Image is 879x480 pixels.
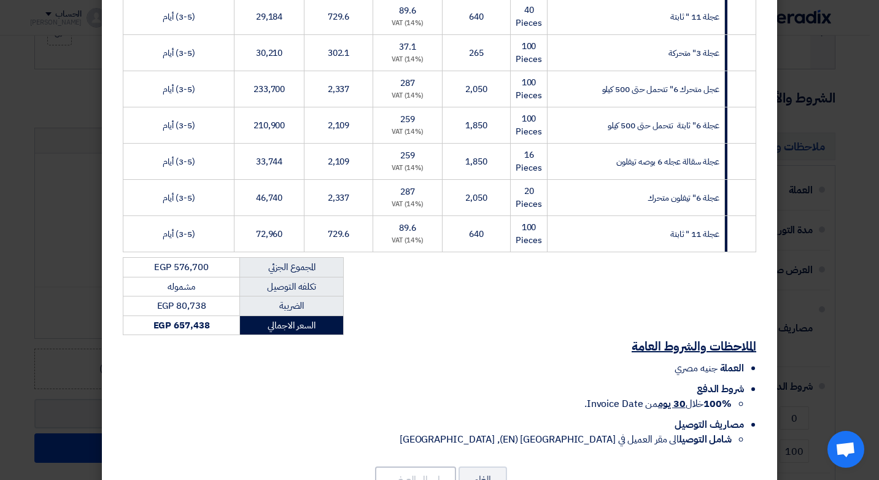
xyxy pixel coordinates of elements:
[827,431,864,468] div: Open chat
[465,119,487,132] span: 1,850
[256,10,282,23] span: 29,184
[469,10,484,23] span: 640
[399,41,416,53] span: 37.1
[465,192,487,204] span: 2,050
[378,91,436,101] div: (14%) VAT
[720,361,744,376] span: العملة
[399,4,416,17] span: 89.6
[378,18,436,29] div: (14%) VAT
[516,4,541,29] span: 40 Pieces
[240,277,344,296] td: تكلفه التوصيل
[400,149,415,162] span: 259
[399,222,416,234] span: 89.6
[256,228,282,241] span: 72,960
[675,417,744,432] span: مصاريف التوصيل
[378,55,436,65] div: (14%) VAT
[328,155,350,168] span: 2,109
[163,47,195,60] span: (3-5) أيام
[584,397,732,411] span: خلال من Invoice Date.
[400,185,415,198] span: 287
[516,185,541,211] span: 20 Pieces
[670,228,719,241] span: عجلة 11 " ثابتة
[675,361,717,376] span: جنيه مصري
[163,228,195,241] span: (3-5) أيام
[378,127,436,137] div: (14%) VAT
[254,119,285,132] span: 210,900
[516,149,541,174] span: 16 Pieces
[602,83,719,96] span: عجل متحرك 6" تتحمل حتى 500 كيلو
[679,432,732,447] strong: شامل التوصيل
[516,112,541,138] span: 100 Pieces
[670,10,719,23] span: عجلة 11 " ثابتة
[163,192,195,204] span: (3-5) أيام
[703,397,732,411] strong: 100%
[328,47,350,60] span: 302.1
[465,83,487,96] span: 2,050
[163,155,195,168] span: (3-5) أيام
[328,192,350,204] span: 2,337
[608,119,719,132] span: عجلة 6" ثابتة تتحمل حتى 500 كيلو
[163,10,195,23] span: (3-5) أيام
[256,155,282,168] span: 33,744
[400,77,415,90] span: 287
[469,47,484,60] span: 265
[123,432,732,447] li: الى مقر العميل في [GEOGRAPHIC_DATA] (EN), [GEOGRAPHIC_DATA]
[328,10,350,23] span: 729.6
[516,40,541,66] span: 100 Pieces
[328,83,350,96] span: 2,337
[123,258,240,277] td: EGP 576,700
[163,83,195,96] span: (3-5) أيام
[697,382,744,397] span: شروط الدفع
[256,47,282,60] span: 30,210
[516,221,541,247] span: 100 Pieces
[378,236,436,246] div: (14%) VAT
[469,228,484,241] span: 640
[465,155,487,168] span: 1,850
[658,397,685,411] u: 30 يوم
[400,113,415,126] span: 259
[516,76,541,102] span: 100 Pieces
[254,83,285,96] span: 233,700
[648,192,719,204] span: عجلة 6" تيفلون متحرك
[163,119,195,132] span: (3-5) أيام
[328,119,350,132] span: 2,109
[378,199,436,210] div: (14%) VAT
[153,319,210,332] strong: EGP 657,438
[632,337,756,355] u: الملاحظات والشروط العامة
[240,296,344,316] td: الضريبة
[668,47,719,60] span: عجلة 3" متحركة
[157,299,206,312] span: EGP 80,738
[328,228,350,241] span: 729.6
[616,155,719,168] span: عجلة سقالة عجله 6 بوصه تيفلون
[256,192,282,204] span: 46,740
[168,280,195,293] span: مشموله
[378,163,436,174] div: (14%) VAT
[240,315,344,335] td: السعر الاجمالي
[240,258,344,277] td: المجموع الجزئي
